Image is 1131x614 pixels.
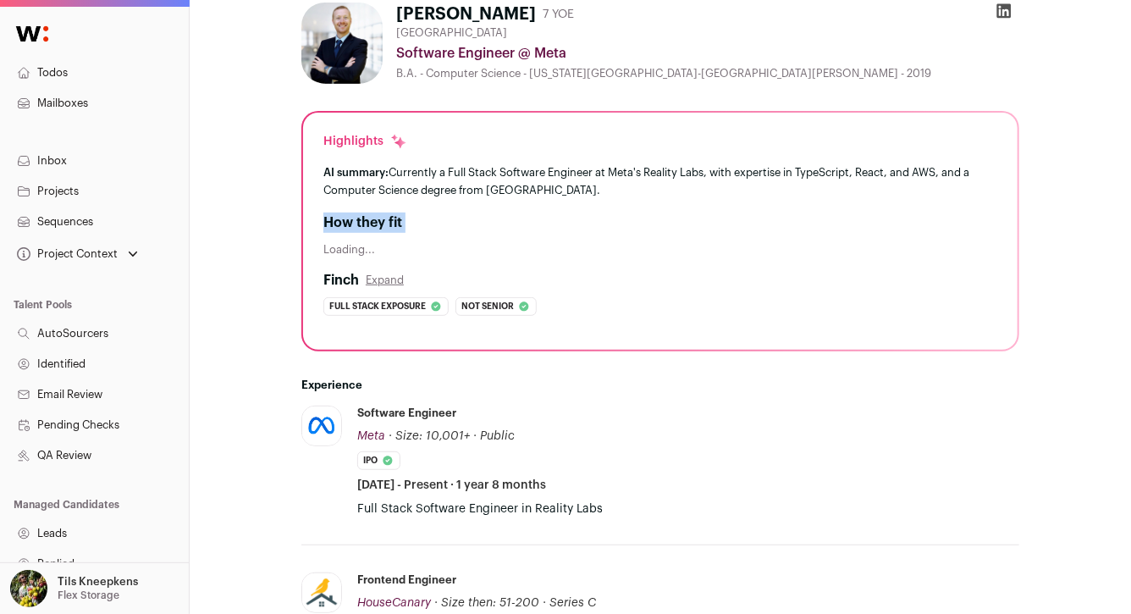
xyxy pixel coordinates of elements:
[7,17,58,51] img: Wellfound
[543,6,574,23] div: 7 YOE
[543,595,546,611] span: ·
[357,597,431,609] span: HouseCanary
[301,379,1019,392] h2: Experience
[480,430,515,442] span: Public
[357,477,546,494] span: [DATE] - Present · 1 year 8 months
[323,167,389,178] span: AI summary:
[323,163,997,199] div: Currently a Full Stack Software Engineer at Meta's Reality Labs, with expertise in TypeScript, Re...
[473,428,477,445] span: ·
[58,575,138,589] p: Tils Kneepkens
[396,43,1019,64] div: Software Engineer @ Meta
[323,133,407,150] div: Highlights
[357,573,456,588] div: Frontend Engineer
[396,26,507,40] span: [GEOGRAPHIC_DATA]
[323,213,997,233] h2: How they fit
[389,430,470,442] span: · Size: 10,001+
[549,597,596,609] span: Series C
[396,67,1019,80] div: B.A. - Computer Science - [US_STATE][GEOGRAPHIC_DATA]-[GEOGRAPHIC_DATA][PERSON_NAME] - 2019
[10,570,47,607] img: 6689865-medium_jpg
[323,270,359,290] h2: Finch
[302,573,341,612] img: ff7ab2187fb1ed103f6758abc24589537a66ec676cbe9c96db78665df7bdceb8.jpg
[329,298,426,315] span: Full stack exposure
[461,298,514,315] span: Not senior
[396,3,536,26] h1: [PERSON_NAME]
[58,589,119,602] p: Flex Storage
[357,430,385,442] span: Meta
[302,407,341,445] img: afd10b684991f508aa7e00cdd3707b66af72d1844587f95d1f14570fec7d3b0c.jpg
[357,451,400,470] li: IPO
[301,3,383,84] img: f380a9d67ed816d37c76ac7e6f5ec5e2dcf65ce18da9a898499a61a08b8110de.jpg
[366,274,404,287] button: Expand
[357,501,1019,517] p: Full Stack Software Engineer in Reality Labs
[14,242,141,266] button: Open dropdown
[323,243,997,257] div: Loading...
[14,247,118,261] div: Project Context
[7,570,141,607] button: Open dropdown
[434,597,539,609] span: · Size then: 51-200
[357,406,456,421] div: Software Engineer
